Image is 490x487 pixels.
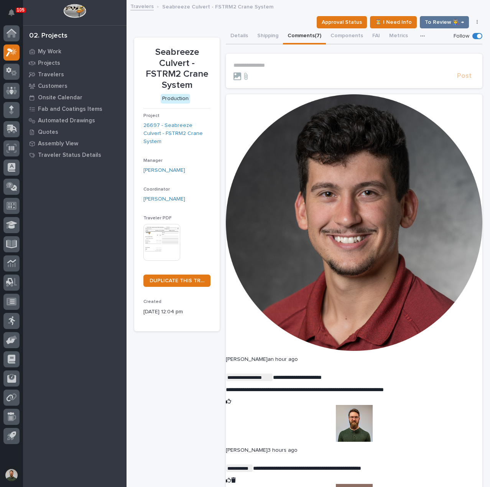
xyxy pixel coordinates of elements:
a: Projects [23,57,127,69]
span: ⏳ I Need Info [375,18,412,27]
span: DUPLICATE THIS TRAVELER [150,278,204,283]
div: Production [161,94,190,104]
img: AATXAJw4slNr5ea0WduZQVIpKGhdapBAGQ9xVsOeEvl5=s96-c [336,405,373,442]
p: Automated Drawings [38,117,95,124]
a: Quotes [23,126,127,138]
span: Created [143,299,161,304]
p: Seabreeze Culvert - FSTRM2 Crane System [143,47,210,91]
span: To Review 👨‍🏭 → [425,18,464,27]
button: Metrics [385,28,413,44]
p: 105 [17,7,25,13]
a: [PERSON_NAME] [143,166,185,174]
a: Travelers [130,2,154,10]
p: [DATE] 12:04 pm [143,308,210,316]
a: Onsite Calendar [23,92,127,103]
img: Workspace Logo [63,4,86,18]
a: Assembly View [23,138,127,149]
a: My Work [23,46,127,57]
a: DUPLICATE THIS TRAVELER [143,275,210,287]
a: Automated Drawings [23,115,127,126]
a: Traveler Status Details [23,149,127,161]
p: Projects [38,60,60,67]
div: 02. Projects [29,32,67,40]
span: Project [143,114,159,118]
button: To Review 👨‍🏭 → [420,16,469,28]
p: My Work [38,48,61,55]
button: Shipping [253,28,283,44]
button: Components [326,28,368,44]
p: Onsite Calendar [38,94,82,101]
a: 26697 - Seabreeze Culvert - FSTRM2 Crane System [143,122,210,145]
p: Assembly View [38,140,78,147]
span: Coordinator [143,187,170,192]
p: Travelers [38,71,64,78]
p: 3 hours ago [268,447,298,454]
span: Manager [143,158,163,163]
button: users-avatar [3,467,20,483]
a: [PERSON_NAME] [143,195,185,203]
button: like this post [226,398,231,405]
button: Post [454,72,475,81]
button: Delete post [231,477,236,484]
p: [PERSON_NAME] [226,447,268,454]
button: FAI [368,28,385,44]
p: Seabreeze Culvert - FSTRM2 Crane System [162,2,273,10]
button: Notifications [3,5,20,21]
p: [PERSON_NAME] [226,356,268,363]
button: Approval Status [317,16,367,28]
span: Approval Status [322,18,362,27]
a: Customers [23,80,127,92]
button: Details [226,28,253,44]
p: an hour ago [268,356,298,363]
img: ROij9lOReuV7WqYxWfnW [226,94,482,351]
span: Traveler PDF [143,216,172,220]
p: Traveler Status Details [38,152,101,159]
p: Fab and Coatings Items [38,106,102,113]
span: Post [457,72,472,81]
div: Notifications105 [10,9,20,21]
button: Comments (7) [283,28,326,44]
button: ⏳ I Need Info [370,16,417,28]
p: Quotes [38,129,58,136]
p: Customers [38,83,67,90]
button: like this post [226,477,231,484]
a: Fab and Coatings Items [23,103,127,115]
a: Travelers [23,69,127,80]
p: Follow [454,33,469,39]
